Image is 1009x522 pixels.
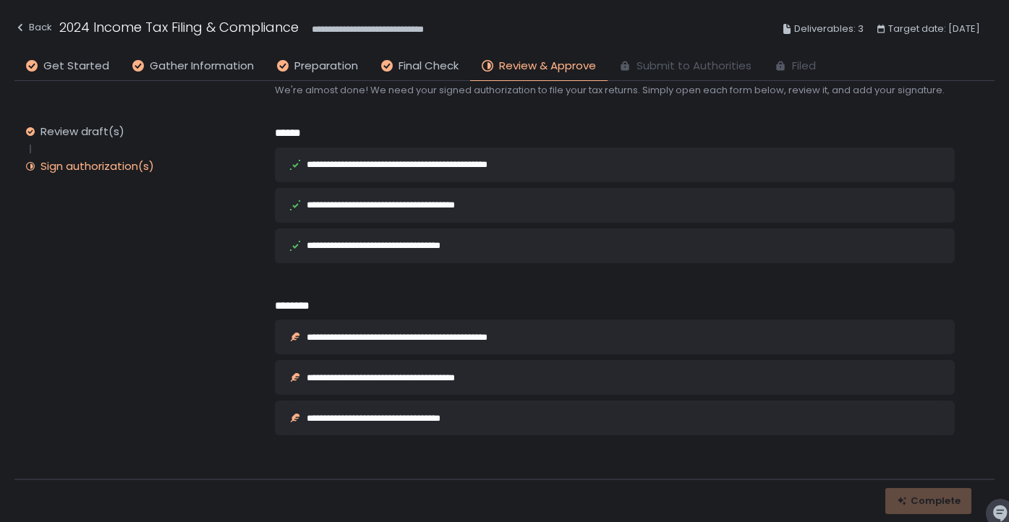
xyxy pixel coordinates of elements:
[399,58,459,74] span: Final Check
[294,58,358,74] span: Preparation
[59,17,299,37] h1: 2024 Income Tax Filing & Compliance
[794,20,864,38] span: Deliverables: 3
[14,17,52,41] button: Back
[41,124,124,139] div: Review draft(s)
[43,58,109,74] span: Get Started
[275,84,955,97] span: We're almost done! We need your signed authorization to file your tax returns. Simply open each f...
[888,20,980,38] span: Target date: [DATE]
[41,159,154,174] div: Sign authorization(s)
[14,19,52,36] div: Back
[637,58,752,74] span: Submit to Authorities
[150,58,254,74] span: Gather Information
[499,58,596,74] span: Review & Approve
[792,58,816,74] span: Filed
